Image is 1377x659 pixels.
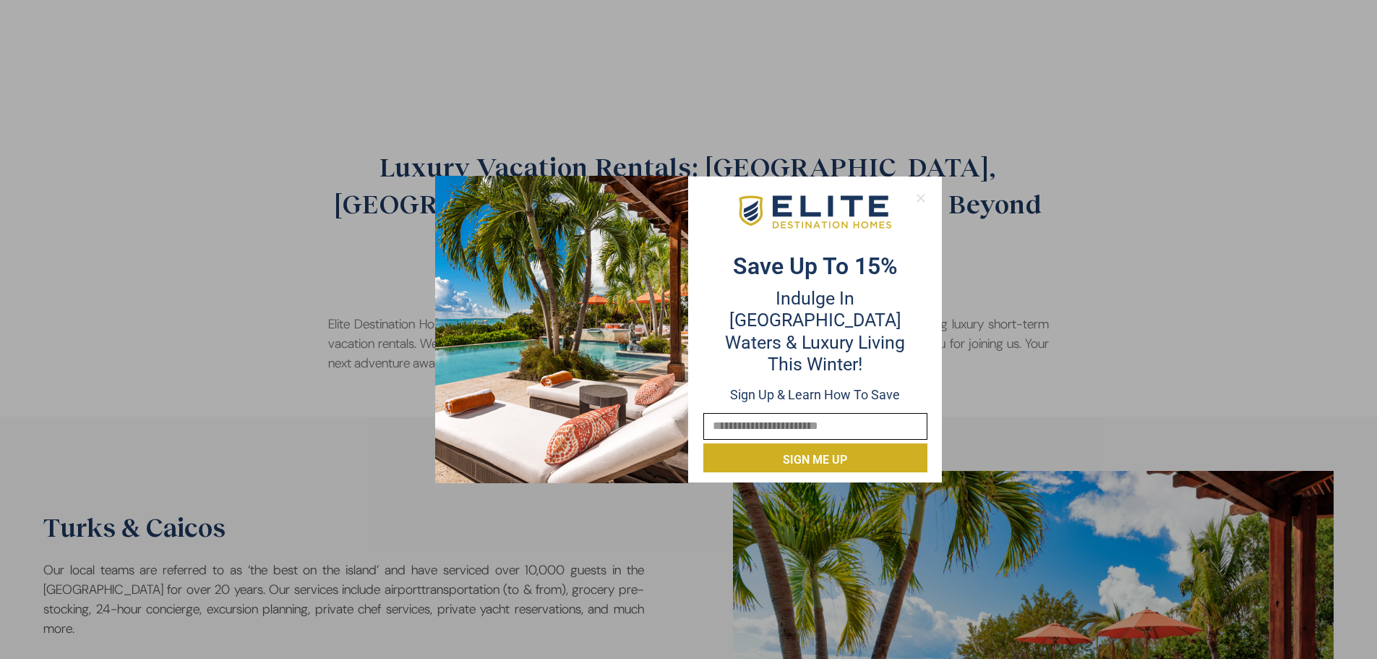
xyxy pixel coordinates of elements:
[733,252,898,280] strong: Save up to 15%
[737,192,893,234] img: EDH-Logo-Horizontal-217-58px.png
[729,288,901,331] span: Indulge in [GEOGRAPHIC_DATA]
[703,443,927,472] button: Sign me up
[703,413,927,440] input: Email
[725,332,905,353] span: Waters & Luxury Living
[910,187,931,209] button: Close
[730,387,900,402] span: Sign up & learn how to save
[435,176,688,483] img: Desktop-Opt-in-2025-01-10T154433.560.png
[768,354,862,375] span: this winter!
